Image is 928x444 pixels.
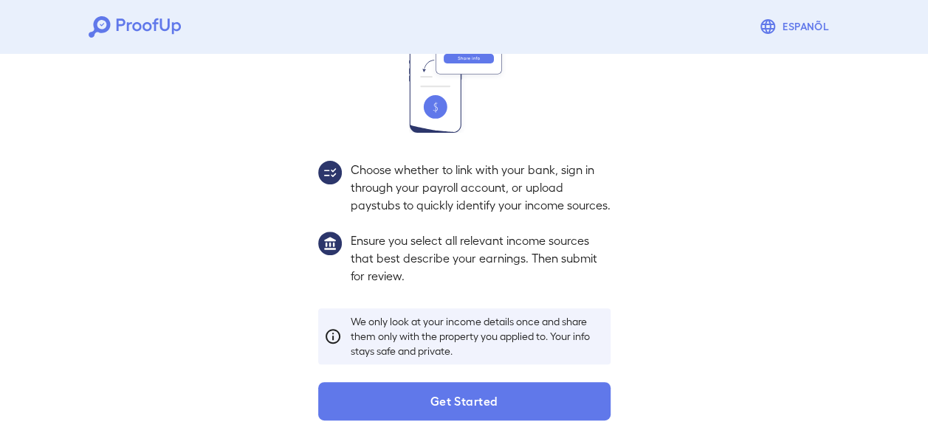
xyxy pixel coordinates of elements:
[318,161,342,184] img: group2.svg
[351,161,611,214] p: Choose whether to link with your bank, sign in through your payroll account, or upload paystubs t...
[351,314,605,358] p: We only look at your income details once and share them only with the property you applied to. Yo...
[318,382,611,420] button: Get Started
[409,27,520,133] img: transfer_money.svg
[351,232,611,285] p: Ensure you select all relevant income sources that best describe your earnings. Then submit for r...
[753,12,839,41] button: Espanõl
[318,232,342,255] img: group1.svg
